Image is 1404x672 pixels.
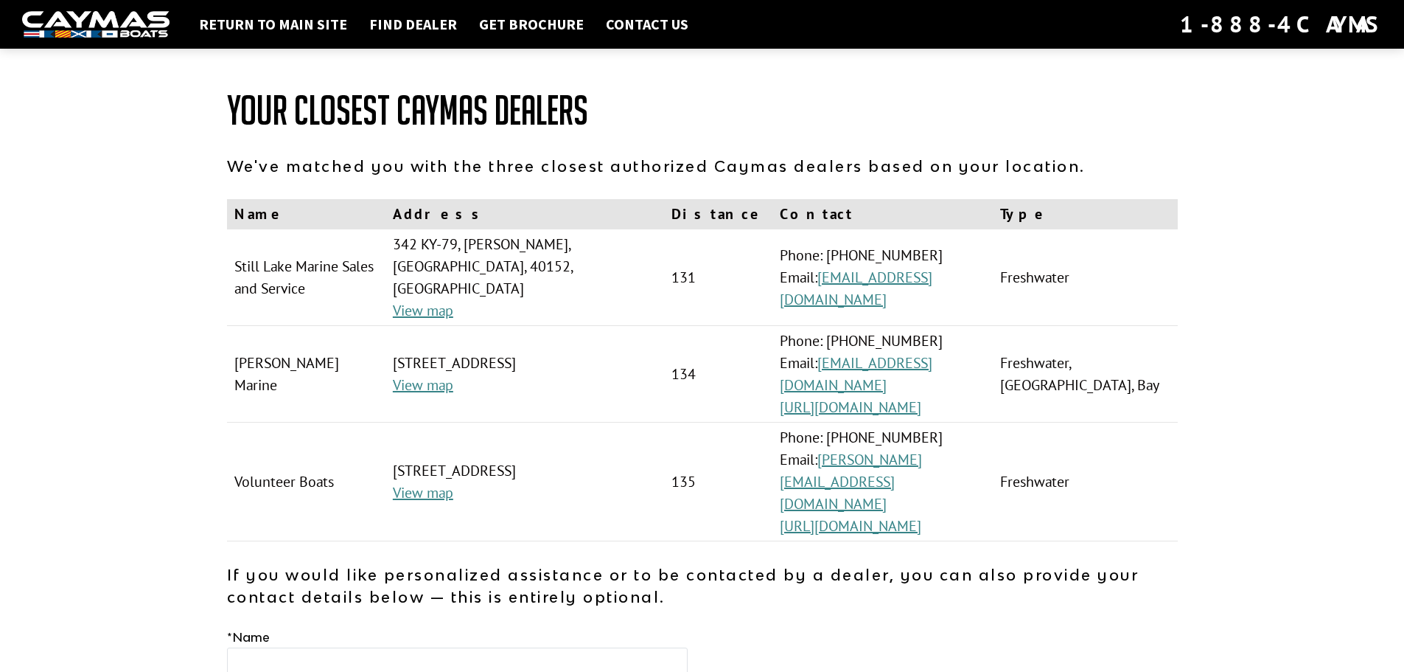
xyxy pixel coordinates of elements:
td: Phone: [PHONE_NUMBER] Email: [772,229,993,326]
div: 1-888-4CAYMAS [1180,8,1382,41]
a: Find Dealer [362,15,464,34]
td: 134 [664,326,772,423]
td: 131 [664,229,772,326]
a: View map [393,375,453,395]
h1: Your Closest Caymas Dealers [227,89,1178,133]
td: Freshwater, [GEOGRAPHIC_DATA], Bay [993,326,1177,423]
td: Freshwater [993,229,1177,326]
th: Name [227,199,385,229]
img: white-logo-c9c8dbefe5ff5ceceb0f0178aa75bf4bb51f6bca0971e226c86eb53dfe498488.png [22,11,170,38]
td: Still Lake Marine Sales and Service [227,229,385,326]
td: Volunteer Boats [227,423,385,541]
td: 342 KY-79, [PERSON_NAME], [GEOGRAPHIC_DATA], 40152, [GEOGRAPHIC_DATA] [385,229,664,326]
a: [EMAIL_ADDRESS][DOMAIN_NAME] [780,268,932,309]
th: Contact [772,199,993,229]
p: We've matched you with the three closest authorized Caymas dealers based on your location. [227,155,1178,177]
td: Freshwater [993,423,1177,541]
td: Phone: [PHONE_NUMBER] Email: [772,326,993,423]
a: [URL][DOMAIN_NAME] [780,398,921,417]
th: Type [993,199,1177,229]
a: [URL][DOMAIN_NAME] [780,516,921,536]
td: Phone: [PHONE_NUMBER] Email: [772,423,993,541]
td: [STREET_ADDRESS] [385,326,664,423]
td: [STREET_ADDRESS] [385,423,664,541]
a: [PERSON_NAME][EMAIL_ADDRESS][DOMAIN_NAME] [780,450,922,513]
a: Contact Us [598,15,696,34]
td: [PERSON_NAME] Marine [227,326,385,423]
th: Address [385,199,664,229]
label: Name [227,628,270,646]
a: Return to main site [192,15,355,34]
a: View map [393,483,453,502]
th: Distance [664,199,772,229]
a: Get Brochure [472,15,591,34]
p: If you would like personalized assistance or to be contacted by a dealer, you can also provide yo... [227,564,1178,608]
a: View map [393,301,453,320]
td: 135 [664,423,772,541]
a: [EMAIL_ADDRESS][DOMAIN_NAME] [780,353,932,395]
